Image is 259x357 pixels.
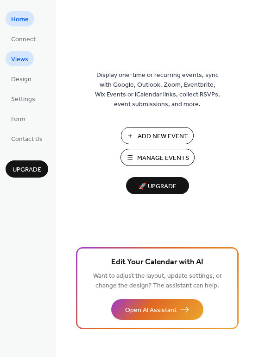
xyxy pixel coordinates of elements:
button: Upgrade [6,160,48,178]
span: Upgrade [13,165,41,175]
span: Open AI Assistant [125,306,177,315]
span: Want to adjust the layout, update settings, or change the design? The assistant can help. [93,270,222,292]
span: Connect [11,35,36,45]
a: Home [6,11,34,26]
span: Settings [11,95,35,104]
span: Home [11,15,29,25]
span: Form [11,115,25,124]
a: Views [6,51,34,66]
span: Manage Events [137,153,189,163]
a: Form [6,111,31,126]
button: 🚀 Upgrade [126,177,189,194]
span: 🚀 Upgrade [132,180,183,193]
span: Contact Us [11,134,43,144]
span: Edit Your Calendar with AI [111,256,203,269]
span: Views [11,55,28,64]
a: Contact Us [6,131,48,146]
a: Design [6,71,37,86]
button: Add New Event [121,127,194,144]
a: Settings [6,91,41,106]
span: Add New Event [138,132,188,141]
button: Manage Events [120,149,195,166]
span: Design [11,75,32,84]
button: Open AI Assistant [111,299,203,320]
span: Display one-time or recurring events, sync with Google, Outlook, Zoom, Eventbrite, Wix Events or ... [95,70,220,109]
a: Connect [6,31,41,46]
